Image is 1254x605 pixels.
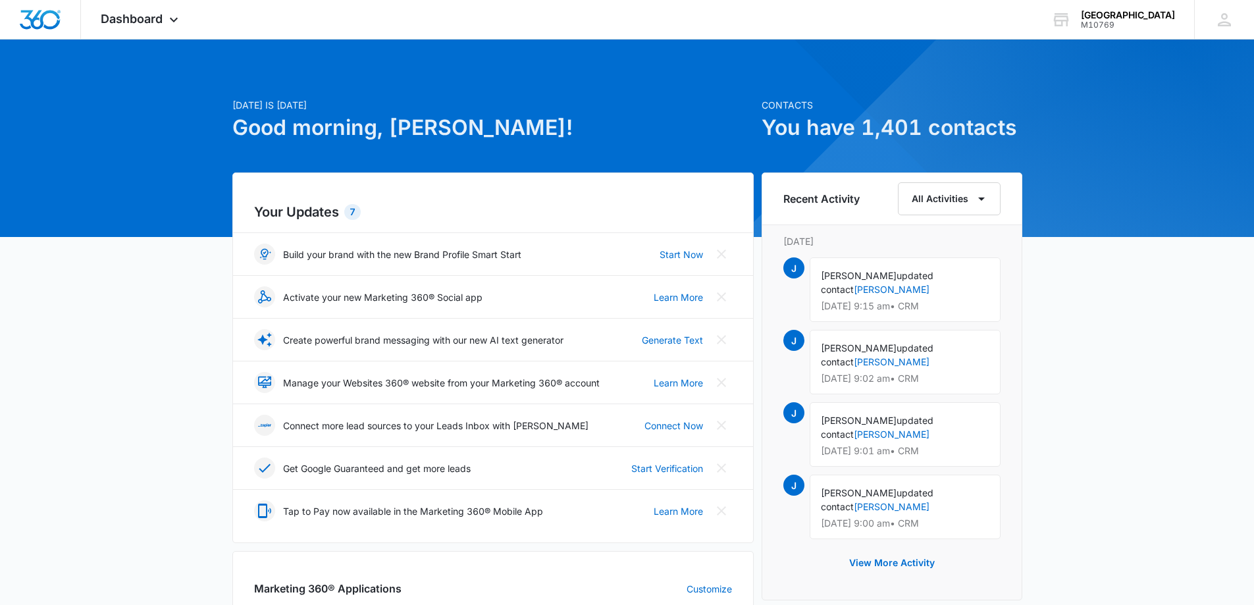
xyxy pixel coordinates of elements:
[821,519,989,528] p: [DATE] 9:00 am • CRM
[783,330,804,351] span: j
[283,290,483,304] p: Activate your new Marketing 360® Social app
[642,333,703,347] a: Generate Text
[254,581,402,596] h2: Marketing 360® Applications
[783,257,804,278] span: j
[821,374,989,383] p: [DATE] 9:02 am • CRM
[821,415,897,426] span: [PERSON_NAME]
[762,98,1022,112] p: Contacts
[711,372,732,393] button: Close
[711,244,732,265] button: Close
[283,461,471,475] p: Get Google Guaranteed and get more leads
[283,376,600,390] p: Manage your Websites 360® website from your Marketing 360® account
[711,286,732,307] button: Close
[836,547,948,579] button: View More Activity
[711,500,732,521] button: Close
[344,204,361,220] div: 7
[711,329,732,350] button: Close
[854,356,929,367] a: [PERSON_NAME]
[283,248,521,261] p: Build your brand with the new Brand Profile Smart Start
[1081,20,1175,30] div: account id
[687,582,732,596] a: Customize
[854,284,929,295] a: [PERSON_NAME]
[783,475,804,496] span: j
[821,487,897,498] span: [PERSON_NAME]
[283,504,543,518] p: Tap to Pay now available in the Marketing 360® Mobile App
[644,419,703,433] a: Connect Now
[854,429,929,440] a: [PERSON_NAME]
[254,202,732,222] h2: Your Updates
[762,112,1022,144] h1: You have 1,401 contacts
[711,415,732,436] button: Close
[821,342,897,354] span: [PERSON_NAME]
[660,248,703,261] a: Start Now
[821,446,989,456] p: [DATE] 9:01 am • CRM
[654,376,703,390] a: Learn More
[821,302,989,311] p: [DATE] 9:15 am • CRM
[1081,10,1175,20] div: account name
[711,458,732,479] button: Close
[283,333,563,347] p: Create powerful brand messaging with our new AI text generator
[101,12,163,26] span: Dashboard
[854,501,929,512] a: [PERSON_NAME]
[783,234,1001,248] p: [DATE]
[654,290,703,304] a: Learn More
[654,504,703,518] a: Learn More
[283,419,588,433] p: Connect more lead sources to your Leads Inbox with [PERSON_NAME]
[783,402,804,423] span: j
[898,182,1001,215] button: All Activities
[783,191,860,207] h6: Recent Activity
[232,98,754,112] p: [DATE] is [DATE]
[821,270,897,281] span: [PERSON_NAME]
[631,461,703,475] a: Start Verification
[232,112,754,144] h1: Good morning, [PERSON_NAME]!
